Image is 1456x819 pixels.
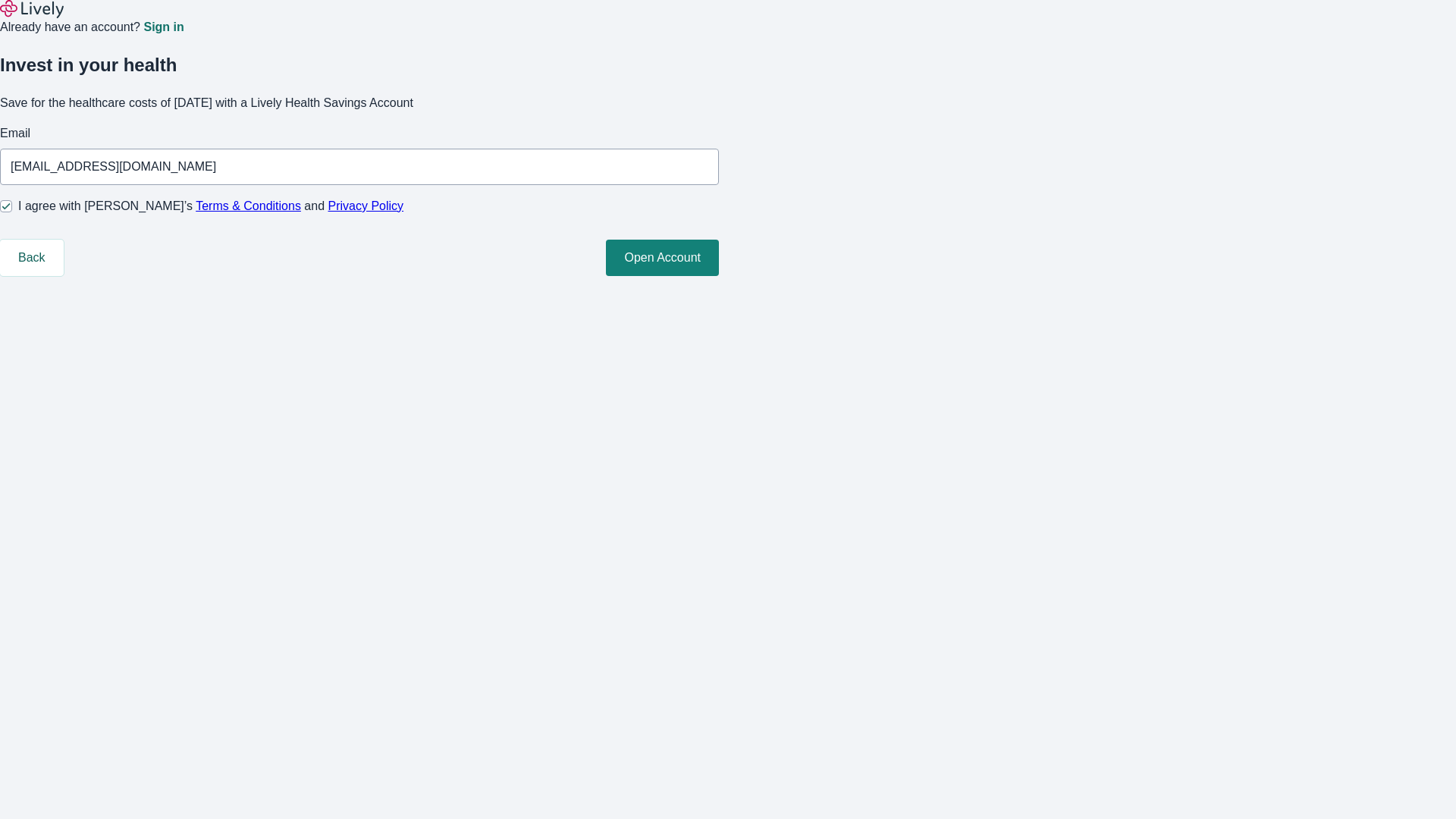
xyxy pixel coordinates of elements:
button: Open Account [606,240,719,276]
span: I agree with [PERSON_NAME]’s and [18,197,403,215]
a: Privacy Policy [328,199,404,212]
a: Sign in [143,21,184,33]
a: Terms & Conditions [196,199,301,212]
